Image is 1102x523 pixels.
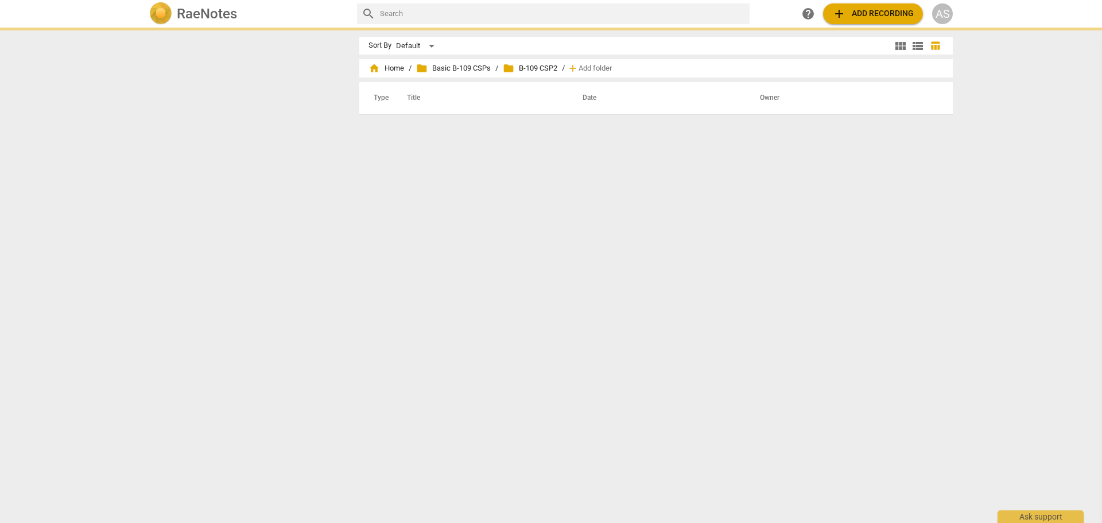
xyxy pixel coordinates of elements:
div: Sort By [368,41,391,50]
span: table_chart [930,40,941,51]
a: Help [798,3,818,24]
h2: RaeNotes [177,6,237,22]
span: / [409,64,412,73]
button: Upload [823,3,923,24]
span: folder [503,63,514,74]
span: home [368,63,380,74]
button: Tile view [892,37,909,55]
button: List view [909,37,926,55]
span: add [567,63,579,74]
th: Type [364,82,393,114]
span: B-109 CSP2 [503,63,557,74]
span: help [801,7,815,21]
span: Basic B-109 CSPs [416,63,491,74]
span: / [495,64,498,73]
img: Logo [149,2,172,25]
span: Add folder [579,64,612,73]
th: Title [393,82,569,114]
span: / [562,64,565,73]
div: Default [396,37,439,55]
span: folder [416,63,428,74]
th: Date [569,82,746,114]
span: add [832,7,846,21]
button: Table view [926,37,944,55]
span: view_module [894,39,907,53]
div: Ask support [998,510,1084,523]
a: LogoRaeNotes [149,2,348,25]
span: search [362,7,375,21]
span: Home [368,63,404,74]
button: AS [932,3,953,24]
th: Owner [746,82,941,114]
span: view_list [911,39,925,53]
span: Add recording [832,7,914,21]
input: Search [380,5,745,23]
